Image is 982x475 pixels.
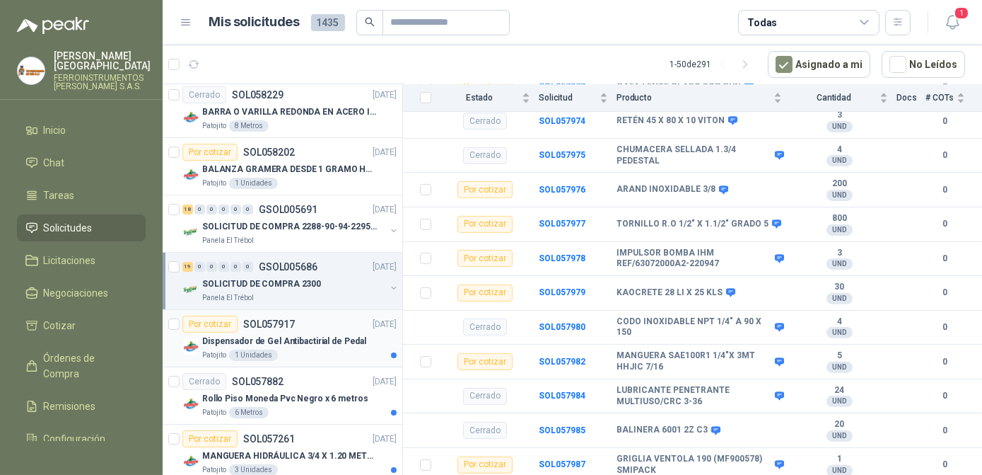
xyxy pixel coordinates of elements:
[54,51,151,71] p: [PERSON_NAME] [GEOGRAPHIC_DATA]
[373,146,397,159] p: [DATE]
[790,213,888,224] b: 800
[373,433,397,446] p: [DATE]
[954,6,969,20] span: 1
[925,183,965,197] b: 0
[182,166,199,183] img: Company Logo
[826,121,853,132] div: UND
[539,459,585,469] a: SOL057987
[925,93,954,103] span: # COTs
[670,53,756,76] div: 1 - 50 de 291
[202,450,378,463] p: MANGUERA HIDRÁULICA 3/4 X 1.20 METROS DE LONGITUD HR-HR-ACOPLADA
[243,319,295,329] p: SOL057917
[373,318,397,331] p: [DATE]
[616,219,768,230] b: TORNILLO R.O 1/2" X 1.1/2" GRADO 5
[182,338,199,355] img: Company Logo
[616,316,771,338] b: CODO INOXIDABLE NPT 1/4" A 90 X 150
[44,220,93,236] span: Solicitudes
[202,178,226,189] p: Patojito
[17,280,146,307] a: Negociaciones
[17,149,146,176] a: Chat
[826,327,853,338] div: UND
[202,105,378,119] p: BARRA O VARILLA REDONDA EN ACERO INOXIDABLE DE 2" O 50 MM
[463,147,507,164] div: Cerrado
[790,144,888,156] b: 4
[826,224,853,236] div: UND
[826,430,853,442] div: UND
[616,425,708,436] b: BALINERA 6001 2Z C3
[229,407,269,418] div: 6 Metros
[206,262,217,272] div: 0
[790,84,896,112] th: Cantidad
[925,115,965,128] b: 0
[457,353,513,370] div: Por cotizar
[44,155,65,171] span: Chat
[17,393,146,420] a: Remisiones
[182,396,199,413] img: Company Logo
[457,250,513,267] div: Por cotizar
[539,287,585,297] a: SOL057979
[163,310,402,367] a: Por cotizarSOL057917[DATE] Company LogoDispensador de Gel Antibactirial de PedalPatojito1 Unidades
[202,277,321,291] p: SOLICITUD DE COMPRA 2300
[206,205,217,214] div: 0
[457,181,513,198] div: Por cotizar
[230,262,241,272] div: 0
[925,217,965,231] b: 0
[44,122,66,138] span: Inicio
[940,10,965,35] button: 1
[218,205,229,214] div: 0
[539,185,585,195] a: SOL057976
[896,84,925,112] th: Docs
[243,147,295,157] p: SOL058202
[616,93,771,103] span: Producto
[790,248,888,259] b: 3
[182,373,226,390] div: Cerrado
[202,220,378,234] p: SOLICITUD DE COMPRA 2288-90-94-2295-96-2301-02-04
[194,262,205,272] div: 0
[440,93,519,103] span: Estado
[925,286,965,299] b: 0
[182,281,199,298] img: Company Logo
[790,316,888,328] b: 4
[373,203,397,217] p: [DATE]
[194,205,205,214] div: 0
[925,149,965,162] b: 0
[539,219,585,229] a: SOL057977
[790,282,888,293] b: 30
[539,116,585,126] b: SOL057974
[790,110,888,121] b: 3
[539,84,616,112] th: Solicitud
[790,419,888,430] b: 20
[539,425,585,435] a: SOL057985
[826,155,853,166] div: UND
[17,214,146,241] a: Solicitudes
[232,90,284,100] p: SOL058229
[790,454,888,465] b: 1
[202,335,366,348] p: Dispensador de Gel Antibactirial de Pedal
[539,93,597,103] span: Solicitud
[182,205,193,214] div: 18
[539,357,585,367] a: SOL057982
[311,14,345,31] span: 1435
[182,453,199,470] img: Company Logo
[17,182,146,209] a: Tareas
[17,345,146,387] a: Órdenes de Compra
[229,178,278,189] div: 1 Unidades
[230,205,241,214] div: 0
[259,262,317,272] p: GSOL005686
[242,262,253,272] div: 0
[616,287,723,299] b: KAOCRETE 28 LI X 25 KLS
[17,312,146,339] a: Cotizar
[539,322,585,332] a: SOL057980
[243,434,295,444] p: SOL057261
[17,247,146,274] a: Licitaciones
[259,205,317,214] p: GSOL005691
[925,424,965,437] b: 0
[790,385,888,396] b: 24
[539,253,585,263] a: SOL057978
[457,285,513,302] div: Por cotizar
[182,258,399,304] a: 19 0 0 0 0 0 GSOL005686[DATE] Company LogoSOLICITUD DE COMPRA 2300Panela El Trébol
